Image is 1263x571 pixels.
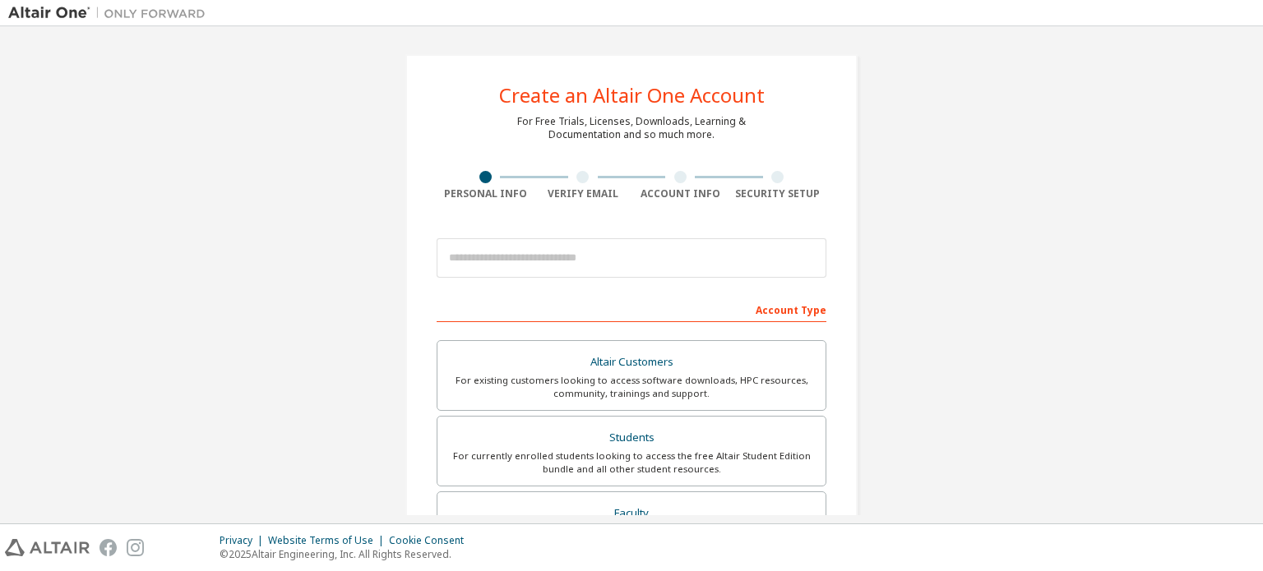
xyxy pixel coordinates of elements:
div: Altair Customers [447,351,816,374]
div: Students [447,426,816,449]
img: facebook.svg [99,539,117,556]
div: Create an Altair One Account [499,85,765,105]
div: Security Setup [729,187,827,200]
div: Privacy [220,534,268,547]
div: Verify Email [534,187,632,200]
div: Cookie Consent [389,534,474,547]
div: For currently enrolled students looking to access the free Altair Student Edition bundle and all ... [447,449,816,476]
img: instagram.svg [127,539,144,556]
img: altair_logo.svg [5,539,90,556]
p: © 2025 Altair Engineering, Inc. All Rights Reserved. [220,547,474,561]
div: Faculty [447,502,816,525]
div: For Free Trials, Licenses, Downloads, Learning & Documentation and so much more. [517,115,746,141]
div: Account Info [631,187,729,200]
div: Personal Info [437,187,534,200]
img: Altair One [8,5,214,21]
div: Account Type [437,296,826,322]
div: For existing customers looking to access software downloads, HPC resources, community, trainings ... [447,374,816,400]
div: Website Terms of Use [268,534,389,547]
